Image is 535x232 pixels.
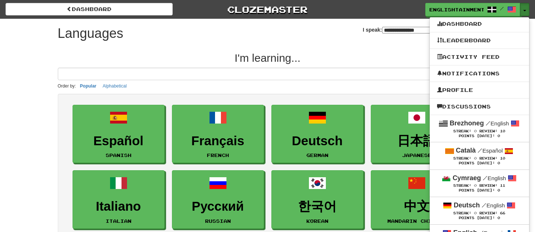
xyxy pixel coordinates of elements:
span: / [482,202,486,208]
span: Streak: [453,183,471,188]
a: Profile [430,85,529,95]
span: / [500,6,504,11]
h2: I'm learning... [58,52,478,64]
strong: Brezhoneg [450,119,484,127]
a: englishtainment / [425,3,520,16]
a: Dashboard [430,19,529,29]
a: 한국어Korean [271,170,363,229]
small: Italian [106,218,131,224]
a: Clozemaster [184,3,351,16]
div: Points [DATE]: 0 [437,216,522,221]
a: Cymraeg /English Streak: 0 Review: 11 Points [DATE]: 0 [430,170,529,197]
strong: Català [456,147,476,154]
small: Russian [205,218,231,224]
small: Korean [306,218,328,224]
a: 中文Mandarin Chinese [371,170,463,229]
span: Review: [479,129,497,133]
span: / [478,147,482,154]
a: ItalianoItalian [73,170,165,229]
h3: Deutsch [275,134,359,148]
strong: Deutsch [454,201,480,209]
span: 0 [474,183,477,188]
span: 0 [474,156,477,160]
h3: 日本語 [375,134,459,148]
h3: Русский [176,199,260,214]
span: 0 [474,129,477,133]
small: English [483,175,506,181]
small: Español [478,147,503,154]
h1: Languages [58,26,123,41]
small: Order by: [58,83,76,89]
small: Japanese [402,153,432,158]
span: / [486,120,490,126]
a: Leaderboard [430,36,529,45]
a: Brezhoneg /English Streak: 0 Review: 10 Points [DATE]: 0 [430,115,529,142]
span: englishtainment [429,6,484,13]
a: РусскийRussian [172,170,264,229]
small: English [486,120,509,126]
h3: 中文 [375,199,459,214]
small: French [207,153,229,158]
span: Streak: [453,156,471,160]
span: Review: [479,156,497,160]
small: English [482,202,505,208]
span: Review: [479,183,497,188]
span: 11 [500,183,505,188]
span: 10 [500,129,505,133]
h3: 한국어 [275,199,359,214]
div: Points [DATE]: 0 [437,188,522,193]
span: 10 [500,156,505,160]
div: Points [DATE]: 0 [437,134,522,139]
a: DeutschGerman [271,105,363,163]
h3: Español [77,134,161,148]
h3: Français [176,134,260,148]
small: Spanish [106,153,131,158]
a: 日本語Japanese [371,105,463,163]
strong: Cymraeg [453,174,481,182]
small: Mandarin Chinese [387,218,446,224]
h3: Italiano [77,199,161,214]
a: Activity Feed [430,52,529,62]
label: I speak: [363,26,477,33]
span: / [483,175,488,181]
a: Notifications [430,69,529,78]
div: Points [DATE]: 0 [437,161,522,166]
a: FrançaisFrench [172,105,264,163]
a: Discussions [430,102,529,111]
a: Català /Español Streak: 0 Review: 10 Points [DATE]: 0 [430,142,529,169]
a: EspañolSpanish [73,105,165,163]
select: I speak: [382,27,478,33]
button: Popular [78,82,99,90]
span: Streak: [453,129,471,133]
span: Review: [479,211,497,215]
a: Deutsch /English Streak: 0 Review: 66 Points [DATE]: 0 [430,197,529,224]
small: German [306,153,328,158]
a: dashboard [6,3,173,15]
span: 66 [500,211,505,215]
button: Alphabetical [101,82,129,90]
span: 0 [474,211,477,215]
span: Streak: [453,211,471,215]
